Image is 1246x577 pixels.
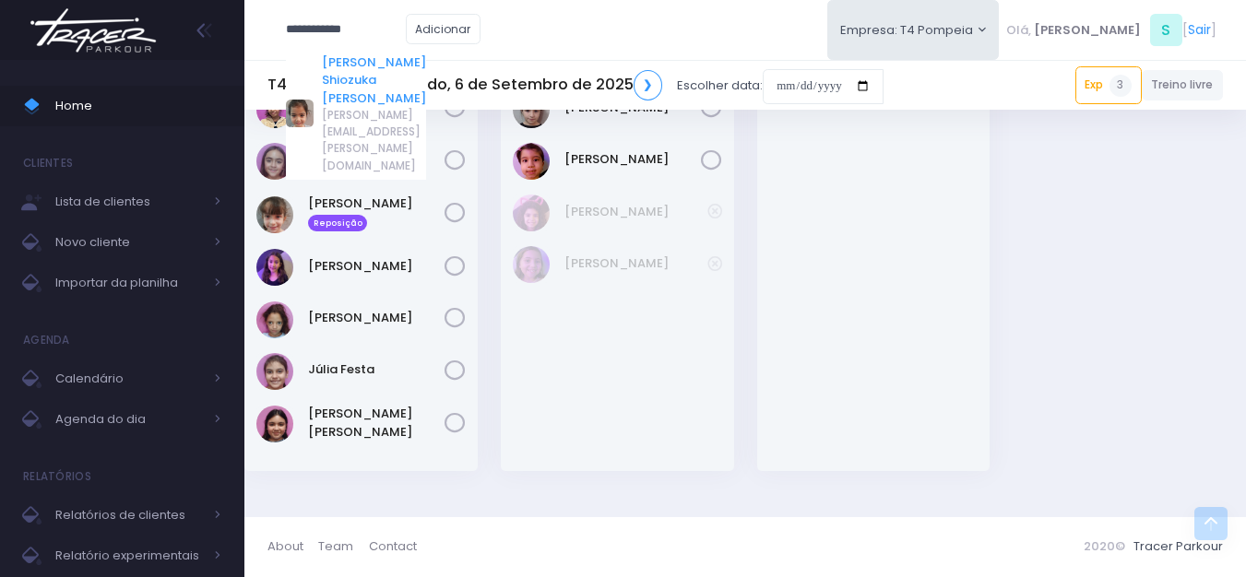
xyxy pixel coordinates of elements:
a: Tracer Parkour [1133,537,1223,555]
img: Julia Pinotti [256,301,293,338]
img: Helena Zanchetta [256,196,293,233]
span: S [1150,14,1182,46]
span: [PERSON_NAME] [1034,21,1141,40]
span: Reposição [308,215,367,231]
a: Júlia Festa [308,360,445,379]
h4: Relatórios [23,458,91,495]
h4: Agenda [23,322,70,359]
a: About [267,529,318,565]
span: Novo cliente [55,230,203,254]
a: Adicionar [406,14,481,44]
a: [PERSON_NAME] Reposição [308,194,445,231]
span: Lista de clientes [55,190,203,214]
a: Treino livre [1142,70,1224,100]
a: Team [318,529,368,565]
img: Júlia Festa Tognasca [256,353,293,390]
span: Olá, [1006,21,1031,40]
a: [PERSON_NAME] [308,309,445,327]
img: Eloah Meneguim Tenorio [256,143,293,180]
h5: T4 Pompeia Sábado, 6 de Setembro de 2025 [267,70,662,100]
a: Sair [1188,20,1211,40]
a: ❯ [634,70,663,100]
span: 2020© [1084,537,1125,555]
a: [PERSON_NAME] [564,203,707,221]
span: [PERSON_NAME][EMAIL_ADDRESS][PERSON_NAME][DOMAIN_NAME] [322,107,426,173]
div: [ ] [999,9,1223,51]
img: Isabella Calvo [256,249,293,286]
div: Escolher data: [267,65,884,107]
img: Catarina souza ramos de Oliveira [513,194,550,231]
a: [PERSON_NAME] [564,150,701,169]
a: Contact [369,529,417,565]
img: Maria Fernanda Di Bastiani [256,406,293,442]
a: [PERSON_NAME] [308,257,445,276]
a: [PERSON_NAME] Shiozuka [PERSON_NAME] [322,53,426,108]
span: 3 [1110,75,1132,97]
span: Home [55,94,221,118]
span: Calendário [55,367,203,391]
span: Relatórios de clientes [55,503,203,527]
a: [PERSON_NAME] [564,254,707,273]
img: Heloisa Nivolone [513,246,550,283]
span: Agenda do dia [55,407,203,431]
span: Relatório experimentais [55,544,203,568]
img: Yumi Muller [513,143,550,180]
h4: Clientes [23,145,73,182]
a: Exp3 [1075,66,1142,103]
a: [PERSON_NAME] [PERSON_NAME] [308,405,445,441]
span: Importar da planilha [55,271,203,295]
